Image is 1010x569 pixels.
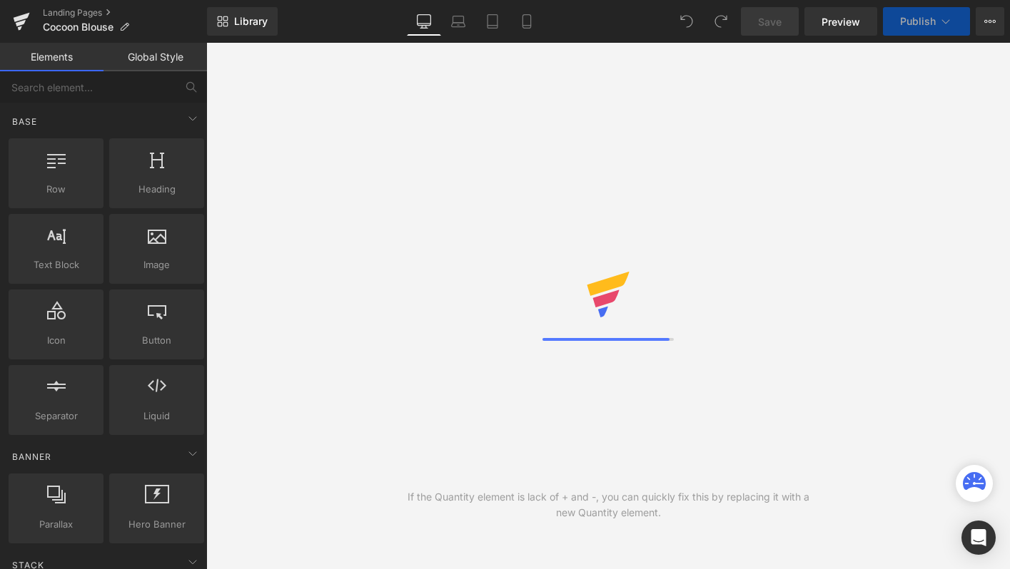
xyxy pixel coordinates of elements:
[13,182,99,197] span: Row
[43,21,113,33] span: Cocoon Blouse
[672,7,701,36] button: Undo
[113,182,200,197] span: Heading
[113,333,200,348] span: Button
[13,257,99,272] span: Text Block
[113,409,200,424] span: Liquid
[475,7,510,36] a: Tablet
[441,7,475,36] a: Laptop
[408,489,809,521] div: If the Quantity element is lack of + and -, you can quickly fix this by replacing it with a new Q...
[11,450,53,463] span: Banner
[758,14,782,29] span: Save
[961,521,996,555] div: Open Intercom Messenger
[900,16,936,27] span: Publish
[510,7,544,36] a: Mobile
[113,257,200,272] span: Image
[804,7,877,36] a: Preview
[207,7,278,36] a: New Library
[707,7,735,36] button: Redo
[234,15,268,28] span: Library
[976,7,1004,36] button: More
[103,43,207,71] a: Global Style
[113,517,200,532] span: Hero Banner
[407,7,441,36] a: Desktop
[13,333,99,348] span: Icon
[13,517,99,532] span: Parallax
[822,14,860,29] span: Preview
[13,409,99,424] span: Separator
[883,7,970,36] button: Publish
[43,7,207,19] a: Landing Pages
[11,115,39,128] span: Base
